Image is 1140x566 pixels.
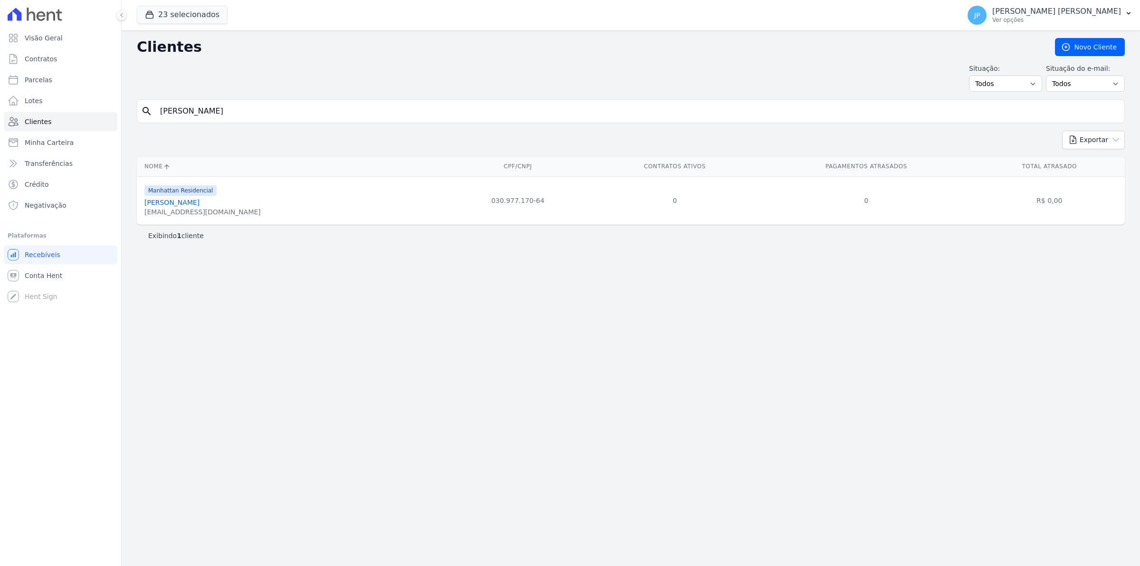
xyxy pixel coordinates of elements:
a: [PERSON_NAME] [144,199,199,206]
a: Crédito [4,175,117,194]
th: Contratos Ativos [591,157,759,176]
span: JP [974,12,980,19]
span: Negativação [25,201,66,210]
span: Visão Geral [25,33,63,43]
p: [PERSON_NAME] [PERSON_NAME] [992,7,1121,16]
span: Minha Carteira [25,138,74,147]
span: Manhattan Residencial [144,185,217,196]
span: Parcelas [25,75,52,85]
b: 1 [177,232,181,240]
td: R$ 0,00 [974,176,1125,224]
div: [EMAIL_ADDRESS][DOMAIN_NAME] [144,207,261,217]
span: Lotes [25,96,43,106]
a: Contratos [4,49,117,68]
button: Exportar [1062,131,1125,149]
span: Contratos [25,54,57,64]
th: Total Atrasado [974,157,1125,176]
input: Buscar por nome, CPF ou e-mail [154,102,1121,121]
p: Ver opções [992,16,1121,24]
span: Conta Hent [25,271,62,280]
i: search [141,106,152,117]
a: Clientes [4,112,117,131]
span: Recebíveis [25,250,60,259]
th: Pagamentos Atrasados [759,157,974,176]
a: Recebíveis [4,245,117,264]
p: Exibindo cliente [148,231,204,240]
span: Clientes [25,117,51,126]
button: JP [PERSON_NAME] [PERSON_NAME] Ver opções [960,2,1140,29]
a: Lotes [4,91,117,110]
a: Transferências [4,154,117,173]
a: Minha Carteira [4,133,117,152]
a: Parcelas [4,70,117,89]
th: CPF/CNPJ [445,157,591,176]
a: Negativação [4,196,117,215]
span: Transferências [25,159,73,168]
td: 0 [591,176,759,224]
td: 030.977.170-64 [445,176,591,224]
button: 23 selecionados [137,6,228,24]
label: Situação: [969,64,1042,74]
label: Situação do e-mail: [1046,64,1125,74]
td: 0 [759,176,974,224]
a: Novo Cliente [1055,38,1125,56]
div: Plataformas [8,230,114,241]
a: Visão Geral [4,29,117,48]
th: Nome [137,157,445,176]
span: Crédito [25,180,49,189]
h2: Clientes [137,38,1040,56]
a: Conta Hent [4,266,117,285]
